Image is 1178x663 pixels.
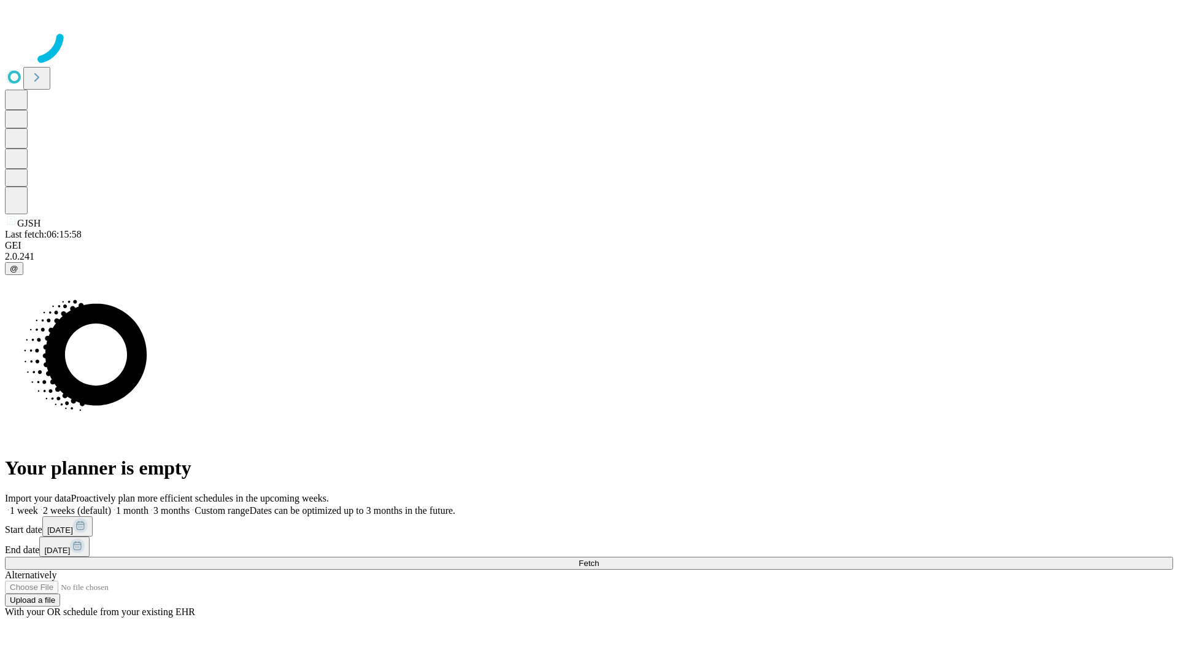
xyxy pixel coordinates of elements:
[44,546,70,555] span: [DATE]
[42,516,93,537] button: [DATE]
[116,505,148,516] span: 1 month
[39,537,90,557] button: [DATE]
[5,607,195,617] span: With your OR schedule from your existing EHR
[5,262,23,275] button: @
[5,457,1173,479] h1: Your planner is empty
[5,240,1173,251] div: GEI
[5,251,1173,262] div: 2.0.241
[43,505,111,516] span: 2 weeks (default)
[17,218,40,228] span: GJSH
[71,493,329,503] span: Proactively plan more efficient schedules in the upcoming weeks.
[47,525,73,535] span: [DATE]
[579,559,599,568] span: Fetch
[250,505,455,516] span: Dates can be optimized up to 3 months in the future.
[5,229,82,239] span: Last fetch: 06:15:58
[194,505,249,516] span: Custom range
[5,594,60,607] button: Upload a file
[153,505,190,516] span: 3 months
[5,537,1173,557] div: End date
[10,264,18,273] span: @
[5,557,1173,570] button: Fetch
[5,516,1173,537] div: Start date
[5,493,71,503] span: Import your data
[5,570,56,580] span: Alternatively
[10,505,38,516] span: 1 week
